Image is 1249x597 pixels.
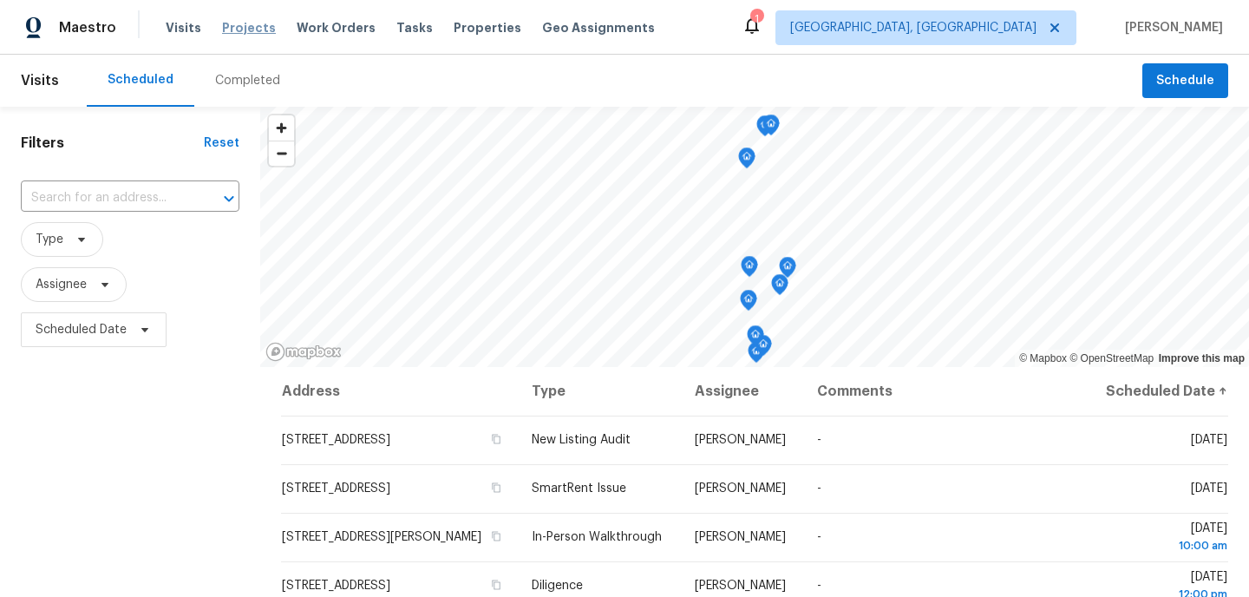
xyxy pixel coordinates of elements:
button: Copy Address [488,431,504,447]
th: Address [281,367,518,416]
span: Visits [21,62,59,100]
div: Map marker [779,257,796,284]
a: OpenStreetMap [1069,352,1154,364]
span: Projects [222,19,276,36]
span: - [817,580,821,592]
span: - [817,482,821,495]
button: Copy Address [488,480,504,495]
div: Map marker [741,256,758,283]
div: Map marker [740,290,757,317]
span: Scheduled Date [36,321,127,338]
span: Geo Assignments [542,19,655,36]
th: Comments [803,367,1088,416]
h1: Filters [21,134,204,152]
span: - [817,434,821,446]
div: 10:00 am [1102,537,1227,554]
a: Improve this map [1159,352,1245,364]
button: Copy Address [488,528,504,544]
span: [DATE] [1191,434,1227,446]
span: SmartRent Issue [532,482,626,495]
div: Completed [215,72,280,89]
div: Scheduled [108,71,173,89]
button: Open [217,187,241,211]
span: Visits [166,19,201,36]
span: Assignee [36,276,87,293]
span: [PERSON_NAME] [695,531,786,543]
a: Mapbox [1019,352,1067,364]
a: Mapbox homepage [265,342,342,362]
button: Schedule [1142,63,1228,99]
div: Map marker [747,325,764,352]
button: Zoom out [269,141,294,166]
span: In-Person Walkthrough [532,531,662,543]
th: Scheduled Date ↑ [1088,367,1228,416]
span: [PERSON_NAME] [695,580,786,592]
span: Properties [454,19,521,36]
span: Type [36,231,63,248]
span: [STREET_ADDRESS][PERSON_NAME] [282,531,481,543]
button: Copy Address [488,577,504,593]
span: [STREET_ADDRESS] [282,580,390,592]
span: - [817,531,821,543]
span: Tasks [396,22,433,34]
span: Diligence [532,580,583,592]
button: Zoom in [269,115,294,141]
div: Map marker [762,115,780,141]
div: Map marker [756,115,774,142]
th: Assignee [681,367,803,416]
span: [STREET_ADDRESS] [282,434,390,446]
div: Map marker [748,342,765,369]
input: Search for an address... [21,185,191,212]
span: Maestro [59,19,116,36]
span: Schedule [1156,70,1214,92]
span: [GEOGRAPHIC_DATA], [GEOGRAPHIC_DATA] [790,19,1036,36]
span: Work Orders [297,19,376,36]
div: Map marker [771,274,788,301]
span: [PERSON_NAME] [1118,19,1223,36]
span: [DATE] [1102,522,1227,554]
span: [DATE] [1191,482,1227,495]
div: 1 [750,10,762,28]
span: [PERSON_NAME] [695,434,786,446]
span: [STREET_ADDRESS] [282,482,390,495]
span: New Listing Audit [532,434,631,446]
span: [PERSON_NAME] [695,482,786,495]
div: Map marker [738,148,755,174]
canvas: Map [260,107,1249,367]
div: Reset [204,134,239,152]
th: Type [518,367,681,416]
